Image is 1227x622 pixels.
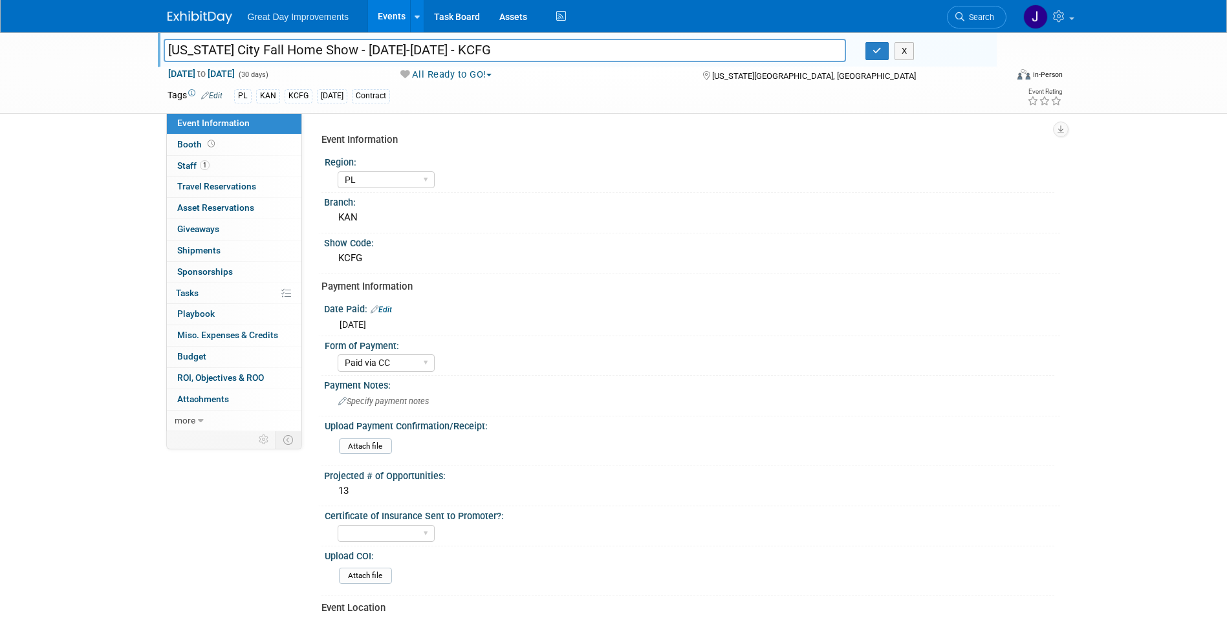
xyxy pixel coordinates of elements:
div: Event Location [321,601,1050,615]
img: Jennifer Hockstra [1023,5,1048,29]
span: Event Information [177,118,250,128]
span: Specify payment notes [338,396,429,406]
td: Tags [168,89,223,103]
span: Great Day Improvements [248,12,349,22]
div: Event Information [321,133,1050,147]
div: Projected # of Opportunities: [324,466,1060,482]
span: ROI, Objectives & ROO [177,372,264,383]
a: more [167,411,301,431]
span: Staff [177,160,210,171]
td: Toggle Event Tabs [275,431,301,448]
span: Booth not reserved yet [205,139,217,149]
a: Asset Reservations [167,198,301,219]
span: (30 days) [237,70,268,79]
span: Giveaways [177,224,219,234]
div: Upload COI: [325,546,1054,563]
span: to [195,69,208,79]
td: Personalize Event Tab Strip [253,431,276,448]
span: Search [964,12,994,22]
div: Date Paid: [324,299,1060,316]
span: Shipments [177,245,221,255]
div: Payment Notes: [324,376,1060,392]
span: Playbook [177,308,215,319]
a: Playbook [167,304,301,325]
span: 1 [200,160,210,170]
div: Show Code: [324,233,1060,250]
a: Sponsorships [167,262,301,283]
div: Form of Payment: [325,336,1054,352]
span: [DATE] [DATE] [168,68,235,80]
button: X [895,42,915,60]
button: All Ready to GO! [396,68,497,81]
a: Budget [167,347,301,367]
a: Event Information [167,113,301,134]
a: Search [947,6,1006,28]
a: Booth [167,134,301,155]
div: Event Format [930,67,1063,87]
div: 13 [334,481,1050,501]
a: Giveaways [167,219,301,240]
a: Tasks [167,283,301,304]
a: Edit [201,91,223,100]
div: KAN [334,208,1050,228]
a: Attachments [167,389,301,410]
span: Booth [177,139,217,149]
span: [US_STATE][GEOGRAPHIC_DATA], [GEOGRAPHIC_DATA] [712,71,916,81]
span: Budget [177,351,206,361]
span: Asset Reservations [177,202,254,213]
span: Misc. Expenses & Credits [177,330,278,340]
div: Payment Information [321,280,1050,294]
div: Branch: [324,193,1060,209]
span: Sponsorships [177,266,233,277]
img: Format-Inperson.png [1017,69,1030,80]
a: Staff1 [167,156,301,177]
img: ExhibitDay [168,11,232,24]
div: Event Rating [1027,89,1062,95]
div: KCFG [334,248,1050,268]
span: Travel Reservations [177,181,256,191]
div: Upload Payment Confirmation/Receipt: [325,416,1054,433]
span: [DATE] [340,319,366,330]
div: Certificate of Insurance Sent to Promoter?: [325,506,1054,522]
span: more [175,415,195,425]
div: Contract [352,89,390,103]
div: KCFG [285,89,312,103]
div: In-Person [1032,70,1063,80]
a: ROI, Objectives & ROO [167,368,301,389]
a: Shipments [167,241,301,261]
div: [DATE] [317,89,347,103]
a: Edit [371,305,392,314]
span: Tasks [176,288,199,298]
div: KAN [256,89,280,103]
a: Travel Reservations [167,177,301,197]
div: Region: [325,153,1054,169]
div: PL [234,89,252,103]
span: Attachments [177,394,229,404]
a: Misc. Expenses & Credits [167,325,301,346]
